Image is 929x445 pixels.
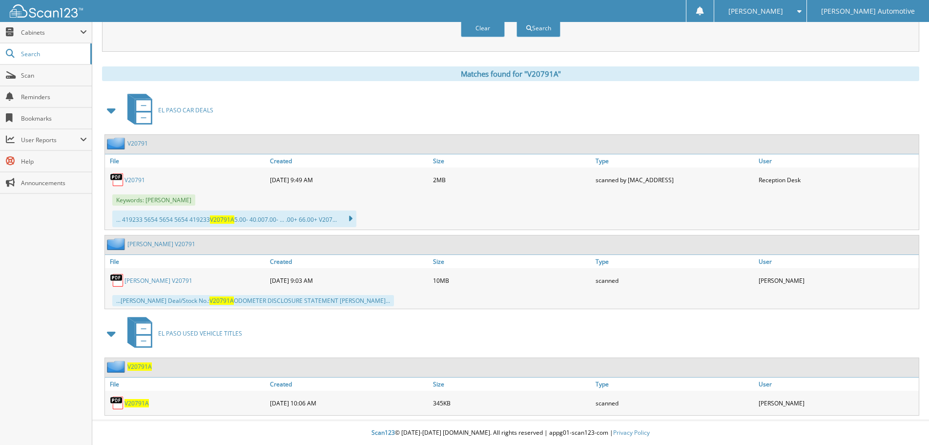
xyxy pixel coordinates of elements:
div: [DATE] 9:49 AM [268,170,430,190]
div: ... 419233 5654 5654 5654 419233 5.00- 40.007.00- ... .00+ 66.00+ V207... [112,211,356,227]
a: V20791A [124,399,149,407]
span: Cabinets [21,28,80,37]
a: Created [268,378,430,391]
span: V20791A [210,215,234,224]
div: 10MB [431,271,593,290]
a: User [756,154,919,168]
div: © [DATE]-[DATE] [DOMAIN_NAME]. All rights reserved | appg01-scan123-com | [92,421,929,445]
button: Search [516,19,560,37]
img: folder2.png [107,360,127,373]
a: File [105,255,268,268]
button: Clear [461,19,505,37]
div: Matches found for "V20791A" [102,66,919,81]
a: User [756,255,919,268]
img: PDF.png [110,172,124,187]
div: ...[PERSON_NAME] Deal/Stock No.: ODOMETER DISCLOSURE STATEMENT [PERSON_NAME]... [112,295,394,306]
a: Size [431,378,593,391]
iframe: Chat Widget [880,398,929,445]
span: [PERSON_NAME] [728,8,783,14]
span: Reminders [21,93,87,101]
a: Created [268,154,430,168]
span: Announcements [21,179,87,187]
span: V20791A [209,297,234,305]
img: PDF.png [110,396,124,410]
a: [PERSON_NAME] V20791 [124,276,192,285]
span: Keywords: [PERSON_NAME] [112,194,195,206]
a: EL PASO CAR DEALS [122,91,213,129]
span: Help [21,157,87,166]
span: Search [21,50,85,58]
a: Size [431,154,593,168]
div: [PERSON_NAME] [756,271,919,290]
a: File [105,378,268,391]
div: scanned [593,393,756,413]
a: Type [593,154,756,168]
a: User [756,378,919,391]
a: Type [593,255,756,268]
a: Created [268,255,430,268]
a: V20791 [124,176,145,184]
img: folder2.png [107,238,127,250]
a: EL PASO USED VEHICLE TITLES [122,314,242,353]
span: EL PASO CAR DEALS [158,106,213,114]
a: V20791 [127,139,148,148]
img: folder2.png [107,137,127,149]
span: Scan [21,71,87,80]
a: Size [431,255,593,268]
span: User Reports [21,136,80,144]
div: [DATE] 10:06 AM [268,393,430,413]
div: scanned [593,271,756,290]
div: Reception Desk [756,170,919,190]
div: 345KB [431,393,593,413]
a: Type [593,378,756,391]
div: scanned by [MAC_ADDRESS] [593,170,756,190]
div: [PERSON_NAME] [756,393,919,413]
img: scan123-logo-white.svg [10,4,83,18]
span: EL PASO USED VEHICLE TITLES [158,329,242,338]
span: [PERSON_NAME] Automotive [821,8,915,14]
a: V20791A [127,362,152,371]
a: [PERSON_NAME] V20791 [127,240,195,248]
a: File [105,154,268,168]
div: 2MB [431,170,593,190]
a: Privacy Policy [613,428,650,437]
img: PDF.png [110,273,124,288]
span: Bookmarks [21,114,87,123]
span: Scan123 [372,428,395,437]
div: [DATE] 9:03 AM [268,271,430,290]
